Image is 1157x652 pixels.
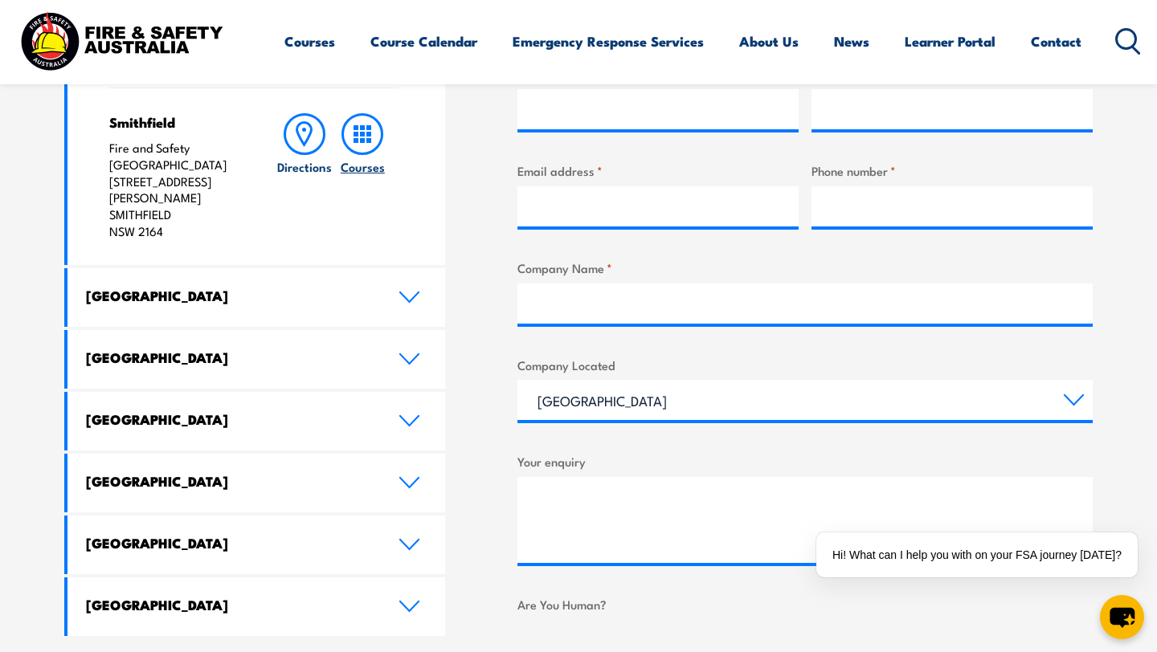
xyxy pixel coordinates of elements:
[67,454,445,512] a: [GEOGRAPHIC_DATA]
[812,161,1093,180] label: Phone number
[86,472,374,490] h4: [GEOGRAPHIC_DATA]
[517,161,799,180] label: Email address
[1031,20,1081,63] a: Contact
[109,113,243,131] h4: Smithfield
[86,287,374,304] h4: [GEOGRAPHIC_DATA]
[67,577,445,636] a: [GEOGRAPHIC_DATA]
[86,534,374,552] h4: [GEOGRAPHIC_DATA]
[86,348,374,366] h4: [GEOGRAPHIC_DATA]
[739,20,799,63] a: About Us
[517,452,1093,471] label: Your enquiry
[67,515,445,574] a: [GEOGRAPHIC_DATA]
[834,20,869,63] a: News
[513,20,704,63] a: Emergency Response Services
[517,356,1093,374] label: Company Located
[333,113,391,240] a: Courses
[86,410,374,428] h4: [GEOGRAPHIC_DATA]
[517,595,1093,613] label: Are You Human?
[284,20,335,63] a: Courses
[905,20,996,63] a: Learner Portal
[816,532,1138,577] div: Hi! What can I help you with on your FSA journey [DATE]?
[517,259,1093,277] label: Company Name
[276,113,333,240] a: Directions
[67,392,445,450] a: [GEOGRAPHIC_DATA]
[370,20,477,63] a: Course Calendar
[67,268,445,327] a: [GEOGRAPHIC_DATA]
[1100,595,1144,639] button: chat-button
[67,330,445,389] a: [GEOGRAPHIC_DATA]
[341,158,385,175] h6: Courses
[277,158,332,175] h6: Directions
[86,596,374,613] h4: [GEOGRAPHIC_DATA]
[109,140,243,240] p: Fire and Safety [GEOGRAPHIC_DATA] [STREET_ADDRESS][PERSON_NAME] SMITHFIELD NSW 2164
